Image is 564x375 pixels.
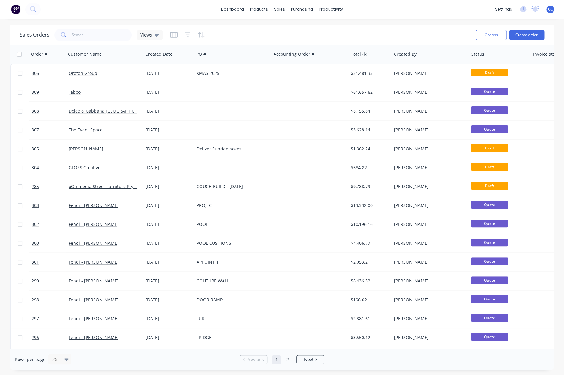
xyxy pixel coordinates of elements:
[197,334,265,341] div: FRIDGE
[394,221,462,227] div: [PERSON_NAME]
[32,108,39,114] span: 308
[69,278,119,284] a: Fendi - [PERSON_NAME]
[272,355,281,364] a: Page 1 is your current page
[69,127,103,133] a: The Event Space
[197,202,265,209] div: PROJECT
[32,234,69,252] a: 300
[197,240,265,246] div: POOL CUSHIONS
[471,333,508,341] span: Quote
[140,32,152,38] span: Views
[316,5,346,14] div: productivity
[146,108,192,114] div: [DATE]
[471,314,508,322] span: Quote
[32,309,69,328] a: 297
[197,316,265,322] div: FUR
[31,51,47,57] div: Order #
[394,278,462,284] div: [PERSON_NAME]
[471,295,508,303] span: Quote
[394,70,462,76] div: [PERSON_NAME]
[32,316,39,322] span: 297
[394,259,462,265] div: [PERSON_NAME]
[394,297,462,303] div: [PERSON_NAME]
[146,221,192,227] div: [DATE]
[471,69,508,76] span: Draft
[471,144,508,152] span: Draft
[394,334,462,341] div: [PERSON_NAME]
[32,64,69,83] a: 306
[69,202,119,208] a: Fendi - [PERSON_NAME]
[471,163,508,171] span: Draft
[32,215,69,234] a: 302
[197,278,265,284] div: COUTURE WALL
[471,51,484,57] div: Status
[351,70,387,76] div: $51,481.33
[69,108,148,114] a: Dolce & Gabbana [GEOGRAPHIC_DATA]
[32,89,39,95] span: 309
[351,146,387,152] div: $1,362.24
[146,127,192,133] div: [DATE]
[471,276,508,284] span: Quote
[32,202,39,209] span: 303
[351,183,387,190] div: $9,788.79
[69,89,81,95] a: Taboo
[146,70,192,76] div: [DATE]
[32,165,39,171] span: 304
[32,278,39,284] span: 299
[72,29,132,41] input: Search...
[32,146,39,152] span: 305
[69,297,119,303] a: Fendi - [PERSON_NAME]
[32,183,39,190] span: 285
[197,146,265,152] div: Deliver Sundae boxes
[197,183,265,190] div: COUCH BUILD - [DATE]
[32,177,69,196] a: 285
[146,183,192,190] div: [DATE]
[394,108,462,114] div: [PERSON_NAME]
[471,88,508,95] span: Quote
[69,165,100,170] a: GLOSS Creative
[351,259,387,265] div: $2,053.21
[351,316,387,322] div: $2,381.61
[32,140,69,158] a: 305
[69,183,141,189] a: oOh!media Street Furniture Pty Ltd
[394,146,462,152] div: [PERSON_NAME]
[492,5,515,14] div: settings
[471,220,508,227] span: Quote
[471,201,508,209] span: Quote
[471,125,508,133] span: Quote
[146,240,192,246] div: [DATE]
[351,221,387,227] div: $10,196.16
[533,51,562,57] div: Invoice status
[32,102,69,120] a: 308
[69,334,119,340] a: Fendi - [PERSON_NAME]
[32,272,69,290] a: 299
[197,221,265,227] div: POOL
[471,182,508,190] span: Draft
[32,196,69,215] a: 303
[471,106,508,114] span: Quote
[509,30,544,40] button: Create order
[196,51,206,57] div: PO #
[283,355,292,364] a: Page 2
[69,221,119,227] a: Fendi - [PERSON_NAME]
[146,89,192,95] div: [DATE]
[394,183,462,190] div: [PERSON_NAME]
[394,127,462,133] div: [PERSON_NAME]
[351,108,387,114] div: $8,155.84
[297,356,324,363] a: Next page
[32,70,39,76] span: 306
[145,51,172,57] div: Created Date
[32,334,39,341] span: 296
[11,5,20,14] img: Factory
[351,240,387,246] div: $4,406.77
[69,259,119,265] a: Fendi - [PERSON_NAME]
[288,5,316,14] div: purchasing
[394,89,462,95] div: [PERSON_NAME]
[32,259,39,265] span: 301
[69,146,103,152] a: [PERSON_NAME]
[274,51,314,57] div: Accounting Order #
[32,291,69,309] a: 298
[247,5,271,14] div: products
[471,257,508,265] span: Quote
[32,297,39,303] span: 298
[20,32,49,38] h1: Sales Orders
